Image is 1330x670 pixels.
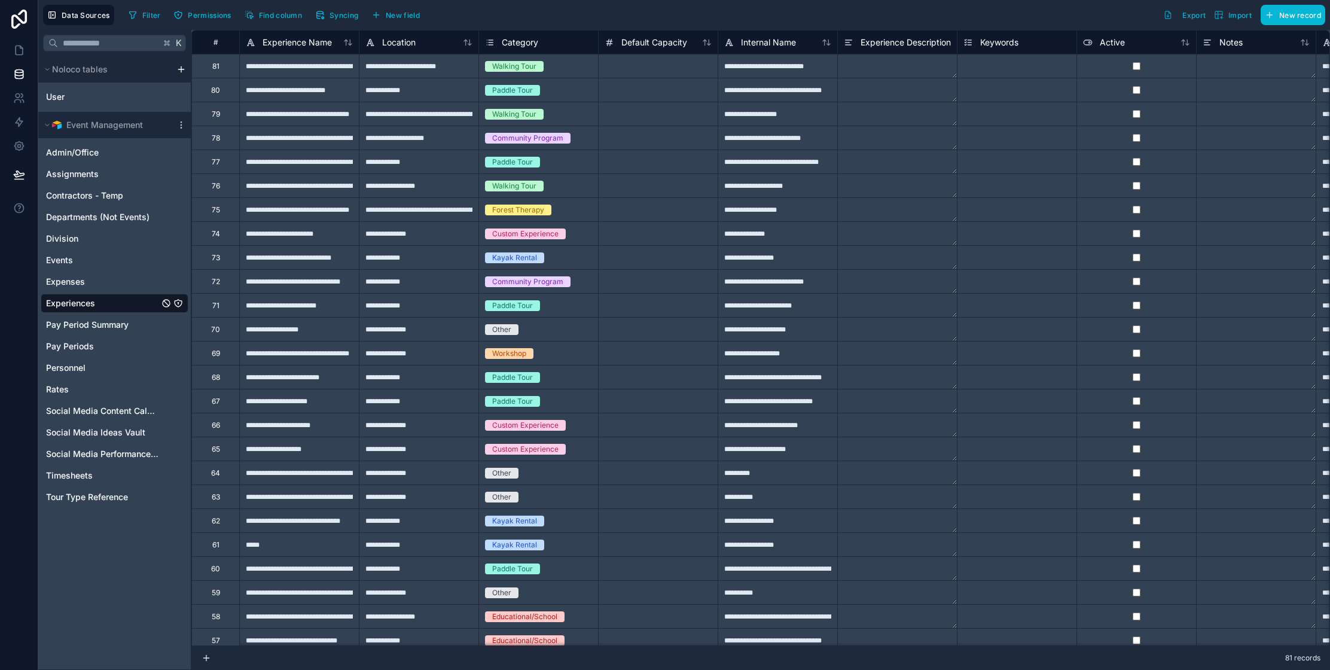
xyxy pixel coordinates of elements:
span: New field [386,11,420,20]
span: K [175,39,183,47]
div: 80 [211,86,220,95]
div: Community Program [492,276,563,287]
div: 70 [211,325,220,334]
button: Data Sources [43,5,114,25]
span: Experience Description [861,36,951,48]
div: Kayak Rental [492,516,537,526]
button: Find column [240,6,306,24]
span: Location [382,36,416,48]
span: Internal Name [741,36,796,48]
span: Data Sources [62,11,110,20]
div: Paddle Tour [492,300,533,311]
a: Permissions [169,6,240,24]
div: Other [492,492,511,502]
div: 61 [212,540,219,550]
button: Filter [124,6,165,24]
div: Custom Experience [492,420,559,431]
span: 81 records [1285,653,1320,663]
span: Export [1182,11,1206,20]
button: New record [1261,5,1325,25]
div: Educational/School [492,611,557,622]
span: Syncing [330,11,358,20]
div: Community Program [492,133,563,144]
span: New record [1279,11,1321,20]
div: Paddle Tour [492,372,533,383]
div: 65 [212,444,220,454]
button: Export [1159,5,1210,25]
div: Kayak Rental [492,252,537,263]
div: Paddle Tour [492,396,533,407]
span: Default Capacity [621,36,687,48]
span: Active [1100,36,1125,48]
div: 81 [212,62,219,71]
div: Walking Tour [492,61,536,72]
span: Experience Name [263,36,332,48]
div: Other [492,324,511,335]
div: 59 [212,588,220,598]
div: 78 [212,133,220,143]
span: Filter [142,11,161,20]
span: Notes [1219,36,1243,48]
div: Custom Experience [492,444,559,455]
button: New field [367,6,424,24]
div: Kayak Rental [492,540,537,550]
div: 76 [212,181,220,191]
div: 74 [212,229,220,239]
div: 64 [211,468,220,478]
div: 77 [212,157,220,167]
a: New record [1256,5,1325,25]
div: Walking Tour [492,109,536,120]
div: Other [492,468,511,479]
div: Custom Experience [492,229,559,239]
span: Keywords [980,36,1018,48]
div: Paddle Tour [492,564,533,574]
div: Educational/School [492,635,557,646]
div: Paddle Tour [492,157,533,167]
div: 73 [212,253,220,263]
div: Walking Tour [492,181,536,191]
button: Permissions [169,6,235,24]
span: Find column [259,11,302,20]
div: 66 [212,421,220,430]
button: Syncing [311,6,362,24]
span: Import [1228,11,1252,20]
div: Paddle Tour [492,85,533,96]
div: 67 [212,397,220,406]
div: 62 [212,516,220,526]
div: 57 [212,636,220,645]
span: Category [502,36,538,48]
div: 58 [212,612,220,622]
span: Permissions [188,11,231,20]
div: 71 [212,301,219,310]
div: 79 [212,109,220,119]
div: 69 [212,349,220,358]
div: 75 [212,205,220,215]
a: Syncing [311,6,367,24]
div: 60 [211,564,220,574]
div: # [201,38,230,47]
div: Other [492,587,511,598]
div: Workshop [492,348,526,359]
div: 72 [212,277,220,287]
button: Import [1210,5,1256,25]
div: 63 [212,492,220,502]
div: Forest Therapy [492,205,544,215]
div: 68 [212,373,220,382]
